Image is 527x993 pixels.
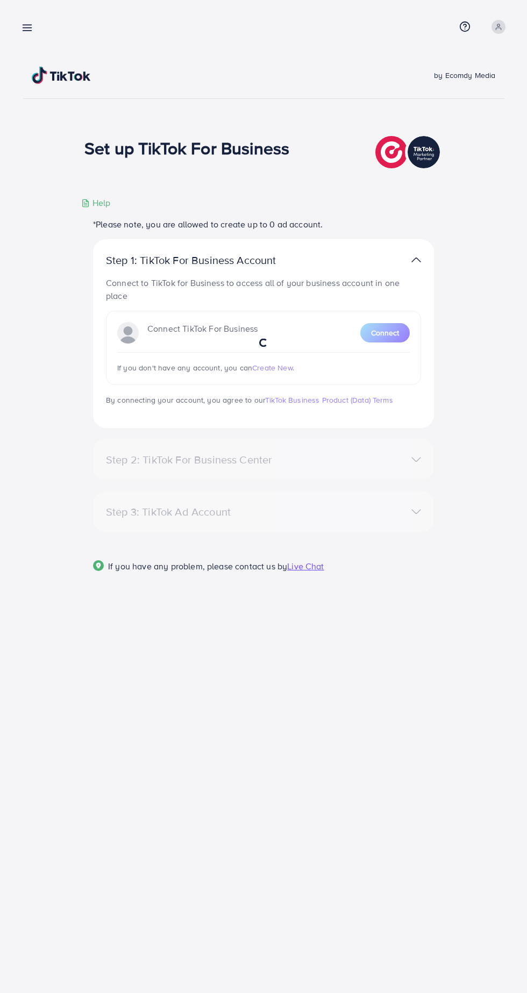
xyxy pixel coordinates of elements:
p: *Please note, you are allowed to create up to 0 ad account. [93,218,434,231]
p: Step 1: TikTok For Business Account [106,254,310,267]
div: Help [81,197,111,209]
h1: Set up TikTok For Business [84,138,289,158]
span: Live Chat [287,560,324,572]
img: TikTok partner [375,133,443,171]
img: TikTok [32,67,91,84]
span: by Ecomdy Media [434,70,495,81]
img: Popup guide [93,560,104,571]
img: TikTok partner [411,252,421,268]
span: If you have any problem, please contact us by [108,560,287,572]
